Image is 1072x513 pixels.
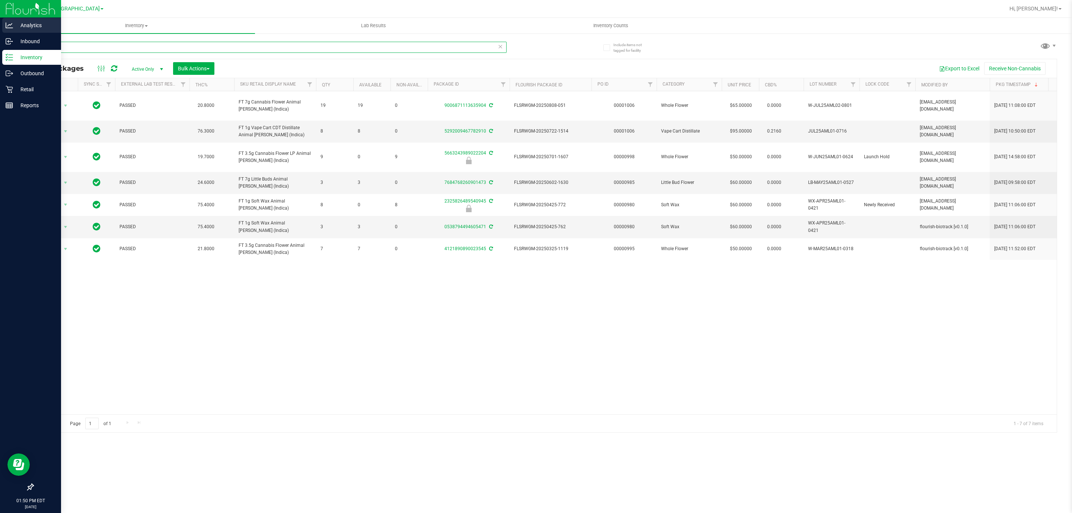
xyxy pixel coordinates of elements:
[3,497,58,504] p: 01:50 PM EDT
[61,222,70,232] span: select
[39,64,91,73] span: All Packages
[994,102,1036,109] span: [DATE] 11:08:00 EDT
[920,124,985,138] span: [EMAIL_ADDRESS][DOMAIN_NAME]
[994,179,1036,186] span: [DATE] 09:58:00 EDT
[726,100,756,111] span: $65.00000
[395,179,423,186] span: 0
[119,102,185,109] span: PASSED
[85,418,99,429] input: 1
[728,82,751,87] a: Unit Price
[488,224,493,229] span: Sync from Compliance System
[13,85,58,94] p: Retail
[514,102,587,109] span: FLSRWGM-20250808-051
[726,222,756,232] span: $60.00000
[13,37,58,46] p: Inbound
[994,223,1036,230] span: [DATE] 11:06:00 EDT
[320,201,349,208] span: 8
[304,78,316,91] a: Filter
[239,198,312,212] span: FT 1g Soft Wax Animal [PERSON_NAME] (Indica)
[498,42,503,51] span: Clear
[239,150,312,164] span: FT 3.5g Cannabis Flower LP Animal [PERSON_NAME] (Indica)
[61,178,70,188] span: select
[93,100,100,111] span: In Sync
[994,201,1036,208] span: [DATE] 11:06:00 EDT
[93,152,100,162] span: In Sync
[194,177,218,188] span: 24.6000
[320,102,349,109] span: 19
[178,66,210,71] span: Bulk Actions
[61,152,70,162] span: select
[663,82,685,87] a: Category
[614,246,635,251] a: 00000995
[6,70,13,77] inline-svg: Outbound
[320,223,349,230] span: 3
[194,243,218,254] span: 21.8000
[808,245,855,252] span: W-MAR25AML01-0318
[994,153,1036,160] span: [DATE] 14:58:00 EDT
[488,198,493,204] span: Sync from Compliance System
[516,82,562,87] a: Flourish Package ID
[492,18,729,34] a: Inventory Counts
[661,223,717,230] span: Soft Wax
[6,86,13,93] inline-svg: Retail
[903,78,915,91] a: Filter
[18,18,255,34] a: Inventory
[358,223,386,230] span: 3
[920,198,985,212] span: [EMAIL_ADDRESS][DOMAIN_NAME]
[320,153,349,160] span: 9
[93,222,100,232] span: In Sync
[239,124,312,138] span: FT 1g Vape Cart CDT Distillate Animal [PERSON_NAME] (Indica)
[614,224,635,229] a: 00000980
[920,223,985,230] span: flourish-biotrack [v0.1.0]
[320,128,349,135] span: 8
[396,82,430,87] a: Non-Available
[994,128,1036,135] span: [DATE] 10:50:00 EDT
[865,82,889,87] a: Lock Code
[351,22,396,29] span: Lab Results
[808,102,855,109] span: W-JUL25AML02-0801
[194,100,218,111] span: 20.8000
[121,82,179,87] a: External Lab Test Result
[488,128,493,134] span: Sync from Compliance System
[514,201,587,208] span: FLSRWGM-20250425-772
[514,245,587,252] span: FLSRWGM-20250325-1119
[864,201,911,208] span: Newly Received
[444,128,486,134] a: 5292009467782910
[726,200,756,210] span: $60.00000
[644,78,657,91] a: Filter
[864,153,911,160] span: Launch Hold
[64,418,117,429] span: Page of 1
[597,82,609,87] a: PO ID
[920,150,985,164] span: [EMAIL_ADDRESS][DOMAIN_NAME]
[395,102,423,109] span: 0
[18,22,255,29] span: Inventory
[996,82,1039,87] a: Pkg Timestamp
[119,245,185,252] span: PASSED
[6,22,13,29] inline-svg: Analytics
[173,62,214,75] button: Bulk Actions
[93,200,100,210] span: In Sync
[7,453,30,476] iframe: Resource center
[395,153,423,160] span: 9
[359,82,382,87] a: Available
[195,82,208,87] a: THC%
[358,102,386,109] span: 19
[763,200,785,210] span: 0.0000
[322,82,330,87] a: Qty
[726,243,756,254] span: $50.00000
[3,504,58,510] p: [DATE]
[661,153,717,160] span: Whole Flower
[61,200,70,210] span: select
[726,126,756,137] span: $95.00000
[765,82,777,87] a: CBD%
[726,177,756,188] span: $60.00000
[920,99,985,113] span: [EMAIL_ADDRESS][DOMAIN_NAME]
[808,153,855,160] span: W-JUN25AML01-0624
[13,101,58,110] p: Reports
[488,103,493,108] span: Sync from Compliance System
[33,42,507,53] input: Search Package ID, Item Name, SKU, Lot or Part Number...
[994,245,1036,252] span: [DATE] 11:52:00 EDT
[93,243,100,254] span: In Sync
[119,128,185,135] span: PASSED
[444,150,486,156] a: 5663243989022204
